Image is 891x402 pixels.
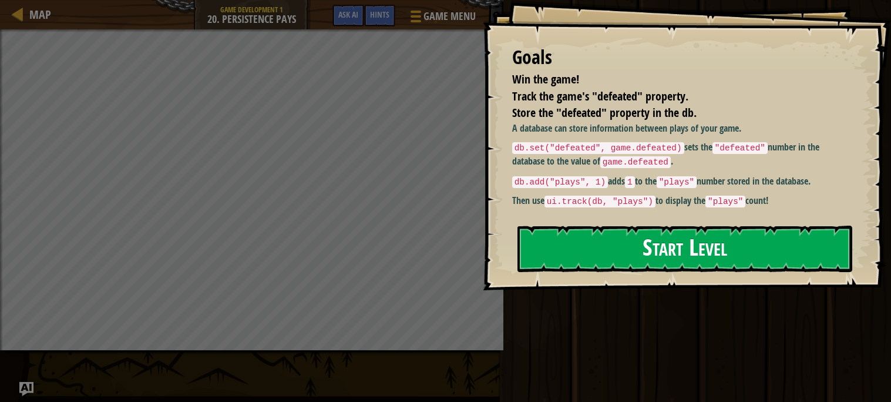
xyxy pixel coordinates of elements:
[332,5,364,26] button: Ask AI
[512,71,579,87] span: Win the game!
[23,6,51,22] a: Map
[657,176,697,188] code: "plays"
[600,156,671,168] code: game.defeated
[625,176,635,188] code: 1
[512,44,850,71] div: Goals
[705,196,745,207] code: "plays"
[512,176,608,188] code: db.add("plays", 1)
[512,194,850,208] p: Then use to display the count!
[497,71,847,88] li: Win the game!
[517,226,852,272] button: Start Level
[512,122,850,135] p: A database can store information between plays of your game.
[512,175,850,189] p: adds to the number stored in the database.
[370,9,389,20] span: Hints
[497,105,847,122] li: Store the "defeated" property in the db.
[712,142,768,154] code: "defeated"
[512,105,697,120] span: Store the "defeated" property in the db.
[29,6,51,22] span: Map
[497,88,847,105] li: Track the game's "defeated" property.
[512,140,850,168] p: sets the number in the database to the value of .
[401,5,483,32] button: Game Menu
[338,9,358,20] span: Ask AI
[423,9,476,24] span: Game Menu
[512,88,688,104] span: Track the game's "defeated" property.
[544,196,655,207] code: ui.track(db, "plays")
[19,382,33,396] button: Ask AI
[512,142,684,154] code: db.set("defeated", game.defeated)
